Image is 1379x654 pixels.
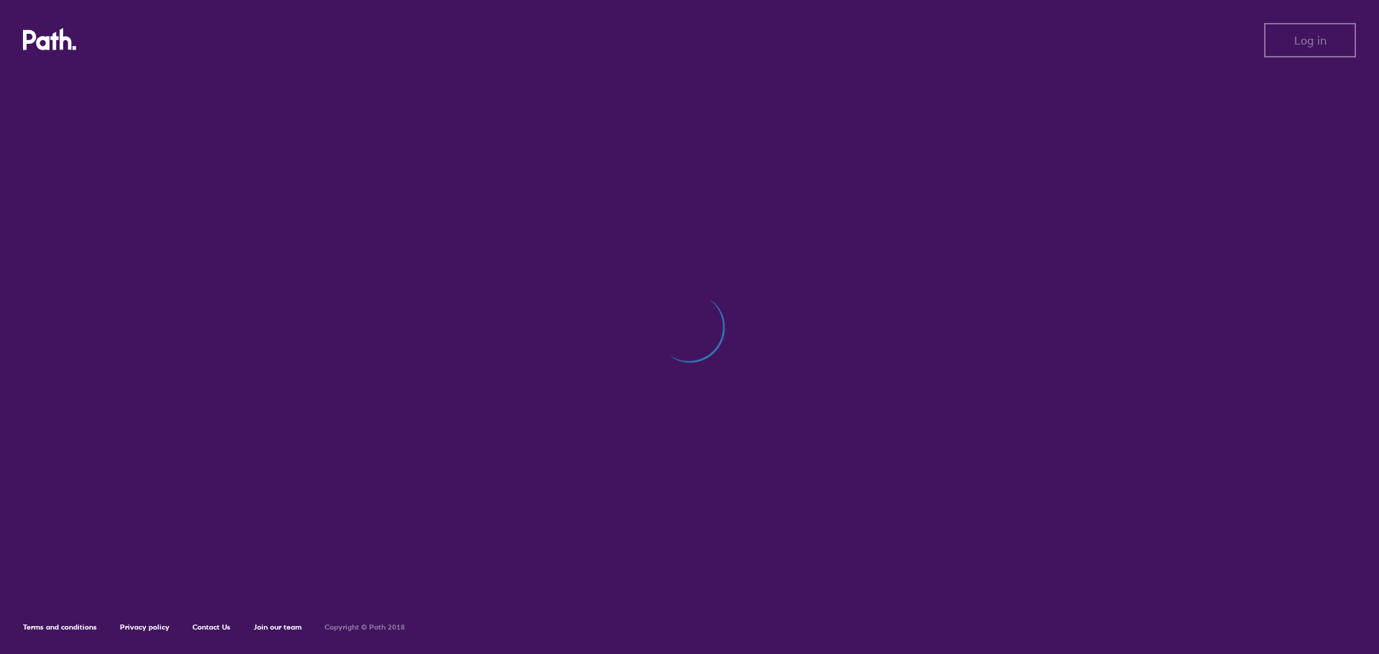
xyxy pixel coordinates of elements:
[1264,23,1356,57] button: Log in
[254,622,302,632] a: Join our team
[120,622,170,632] a: Privacy policy
[192,622,231,632] a: Contact Us
[23,622,97,632] a: Terms and conditions
[1294,34,1327,47] span: Log in
[325,623,405,632] h6: Copyright © Path 2018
